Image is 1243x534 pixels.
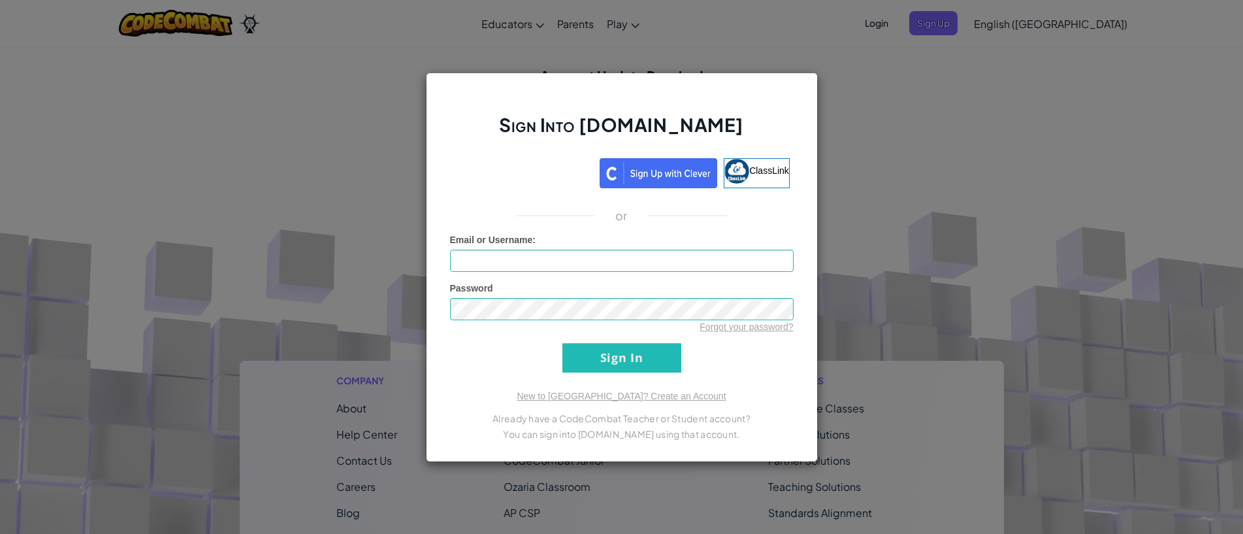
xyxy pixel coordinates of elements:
span: Password [450,283,493,293]
a: Forgot your password? [700,322,793,332]
p: Already have a CodeCombat Teacher or Student account? [450,410,794,426]
iframe: Sign in with Google Button [447,157,600,186]
label: : [450,233,536,246]
img: classlink-logo-small.png [724,159,749,184]
span: Email or Username [450,235,533,245]
input: Sign In [562,343,681,373]
img: clever_sso_button@2x.png [600,158,717,188]
p: You can sign into [DOMAIN_NAME] using that account. [450,426,794,442]
span: ClassLink [749,165,789,175]
h2: Sign Into [DOMAIN_NAME] [450,112,794,150]
p: or [615,208,628,224]
a: New to [GEOGRAPHIC_DATA]? Create an Account [517,391,726,401]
